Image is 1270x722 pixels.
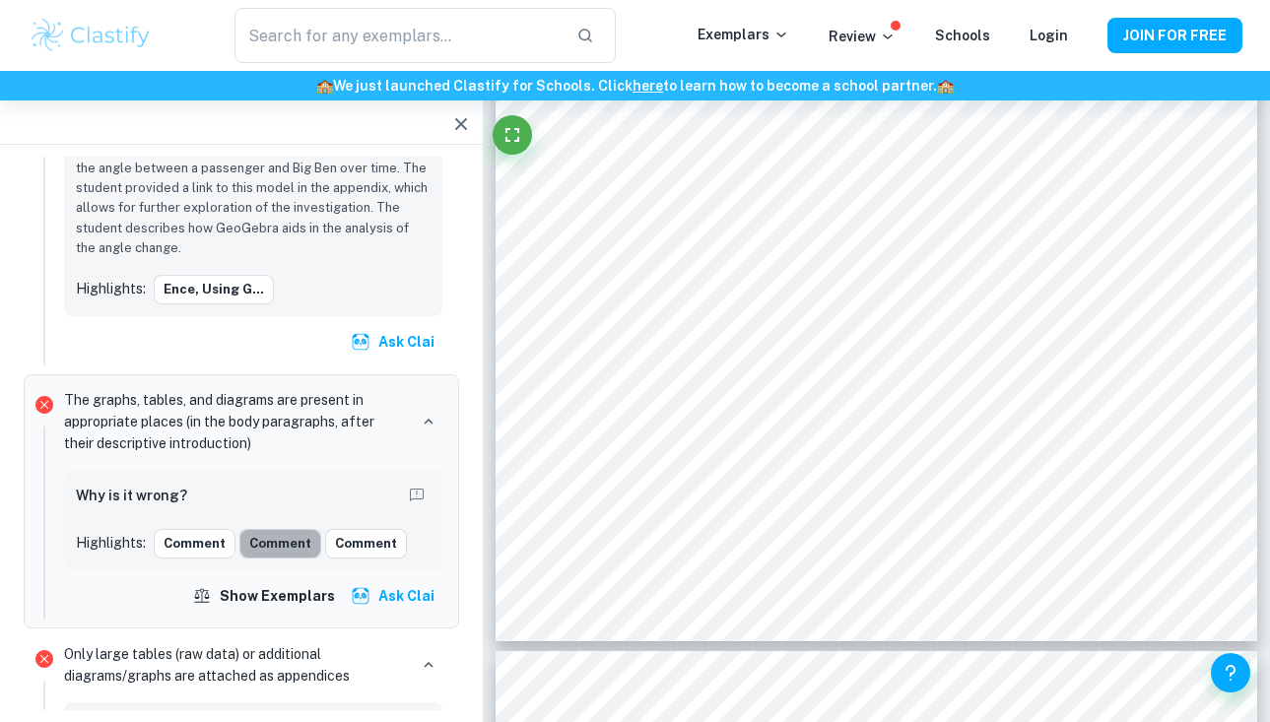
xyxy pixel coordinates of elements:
button: Ask Clai [347,578,442,614]
p: The student employed GeoGebra to create a 3D model of the London Eye, demonstrating its purpose i... [76,118,431,259]
a: Schools [935,28,990,43]
p: Highlights: [76,532,146,554]
button: Comment [154,529,235,558]
button: ence, using G... [154,275,274,304]
a: Login [1030,28,1068,43]
span: 🏫 [316,78,333,94]
p: Only large tables (raw data) or additional diagrams/graphs are attached as appendices [64,643,407,687]
button: Report mistake/confusion [403,482,431,509]
p: The graphs, tables, and diagrams are present in appropriate places (in the body paragraphs, after... [64,389,407,454]
img: clai.svg [351,586,370,606]
button: Show exemplars [188,578,343,614]
svg: Incorrect [33,393,56,417]
h6: Why is it wrong? [76,485,187,506]
a: here [633,78,663,94]
button: Ask Clai [347,324,442,360]
button: Comment [239,529,321,558]
h6: We just launched Clastify for Schools. Click to learn how to become a school partner. [4,75,1266,97]
button: Help and Feedback [1211,653,1250,692]
p: Exemplars [698,24,789,45]
button: JOIN FOR FREE [1107,18,1242,53]
p: Highlights: [76,278,146,299]
svg: Incorrect [33,647,56,671]
input: Search for any exemplars... [234,8,560,63]
img: clai.svg [351,332,370,352]
span: 🏫 [937,78,954,94]
p: Review [829,26,896,47]
button: Comment [325,529,407,558]
img: Clastify logo [29,16,154,55]
button: Fullscreen [493,115,532,155]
